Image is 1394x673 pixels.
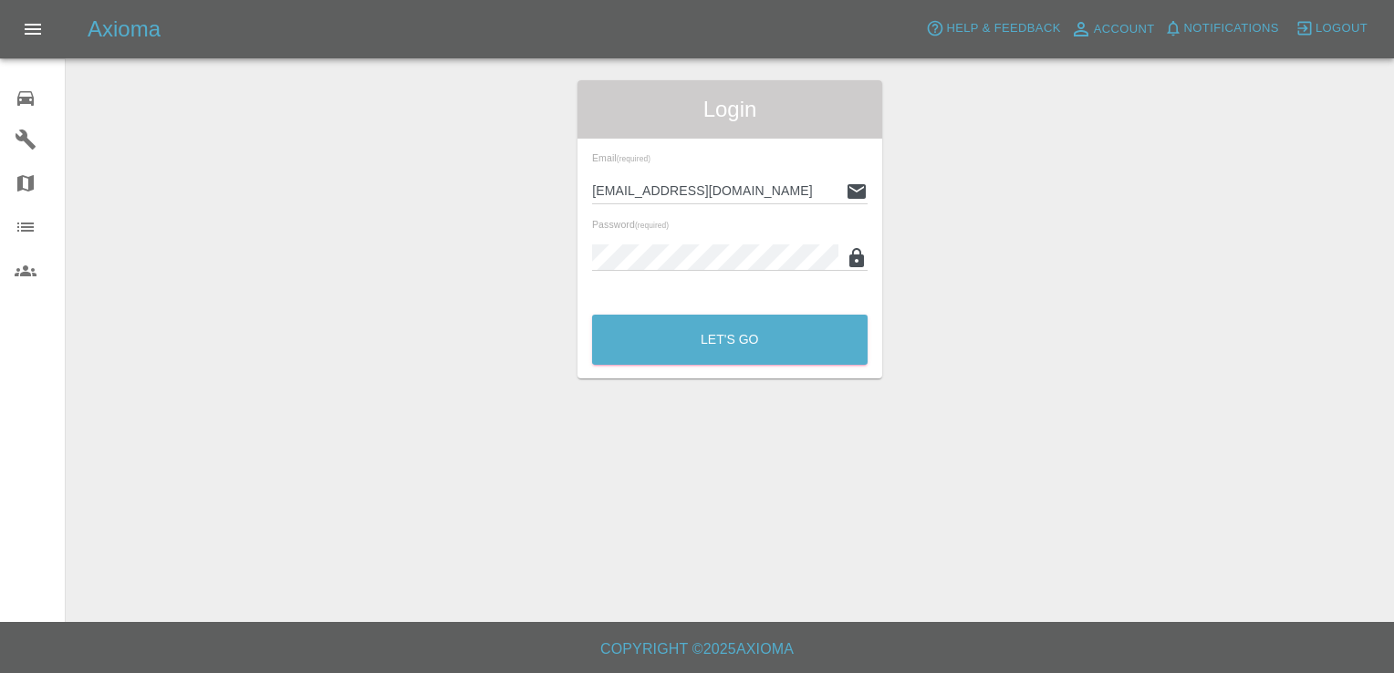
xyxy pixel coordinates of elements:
span: Login [592,95,868,124]
h6: Copyright © 2025 Axioma [15,637,1379,662]
small: (required) [635,222,669,230]
button: Help & Feedback [921,15,1065,43]
span: Email [592,152,650,163]
button: Notifications [1160,15,1284,43]
span: Help & Feedback [946,18,1060,39]
span: Notifications [1184,18,1279,39]
span: Account [1094,19,1155,40]
a: Account [1066,15,1160,44]
button: Open drawer [11,7,55,51]
small: (required) [617,155,650,163]
h5: Axioma [88,15,161,44]
span: Logout [1316,18,1368,39]
button: Logout [1291,15,1372,43]
span: Password [592,219,669,230]
button: Let's Go [592,315,868,365]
